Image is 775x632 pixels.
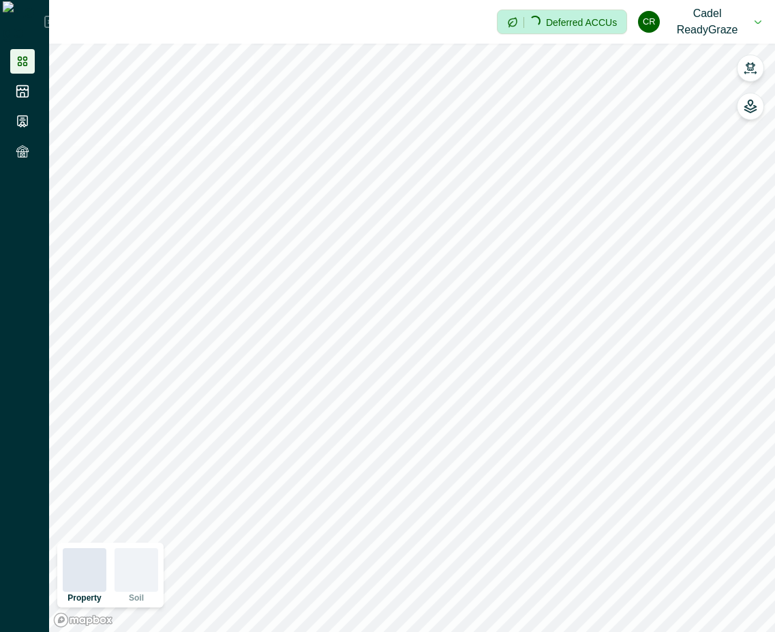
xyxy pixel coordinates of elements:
p: Property [67,594,101,602]
a: Mapbox logo [53,612,113,628]
p: Deferred ACCUs [546,17,617,27]
canvas: Map [49,44,775,632]
p: Soil [129,594,144,602]
img: Logo [3,1,44,42]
